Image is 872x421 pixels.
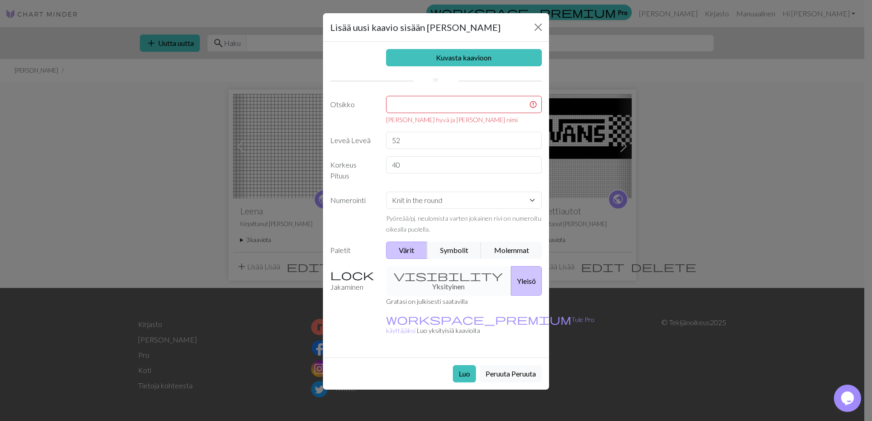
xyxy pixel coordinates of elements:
label: Korkeus Pituus [325,156,381,184]
iframe: chat widget [834,385,863,412]
label: Leveä Leveä [325,132,381,149]
button: Peruuta Peruuta [480,365,542,382]
small: Pyöreää/pj. neulomista varten jokainen rivi on numeroitu oikealla puolella. [386,214,541,233]
small: Gratasi on julkisesti saatavilla [386,297,468,305]
label: Paletit [325,242,381,259]
button: Yleisö [511,266,542,296]
a: Kuvasta kaavioon [386,49,542,66]
label: Otsikko [325,96,381,124]
button: Lähellä [531,20,545,35]
small: Luo yksityisiä kaavioita [386,316,595,334]
label: Jakaminen [325,266,381,296]
a: Tule Pro käyttäjäksi [386,316,595,334]
div: [PERSON_NAME] hyvä ja [PERSON_NAME] nimi [386,115,542,124]
button: Värit [386,242,428,259]
button: Luo [453,365,476,382]
label: Numerointi [325,192,381,234]
span: workspace_premium [386,313,571,326]
button: Symbolit [427,242,481,259]
h5: Lisää uusi kaavio sisään [PERSON_NAME] [330,20,500,34]
button: Molemmat [481,242,542,259]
